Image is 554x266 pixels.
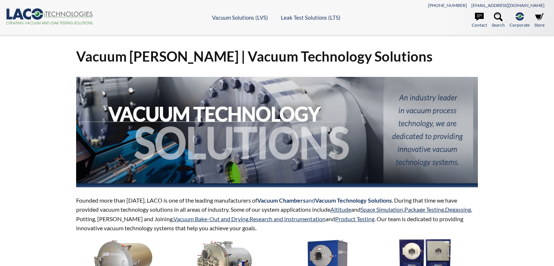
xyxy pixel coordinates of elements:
a: Store [534,12,545,28]
a: [EMAIL_ADDRESS][DOMAIN_NAME] [471,3,545,8]
a: Altitude [330,206,351,213]
h1: Vacuum [PERSON_NAME] | Vacuum Technology Solutions [76,47,478,65]
a: [PHONE_NUMBER] [428,3,467,8]
span: Corporate [510,21,530,28]
a: Contact [472,12,487,28]
a: Search [492,12,505,28]
a: Research and Instrumentation [250,215,326,222]
a: Product Testing [335,215,374,222]
strong: Vacuum Chambers [257,197,306,204]
span: and [257,197,392,204]
a: Vacuum Bake-Out and Drying [173,215,248,222]
img: Vacuum Technology Solutions Header [76,77,478,187]
strong: Vacuum Technology Solutions [315,197,392,204]
a: Degassing [445,206,471,213]
a: Vacuum Solutions (LVS) [212,14,268,21]
a: Leak Test Solutions (LTS) [281,14,341,21]
a: Package Testing [404,206,444,213]
a: Space Simulation [361,206,403,213]
p: Founded more than [DATE], LACO is one of the leading manufacturers of . During that time we have ... [76,196,478,233]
